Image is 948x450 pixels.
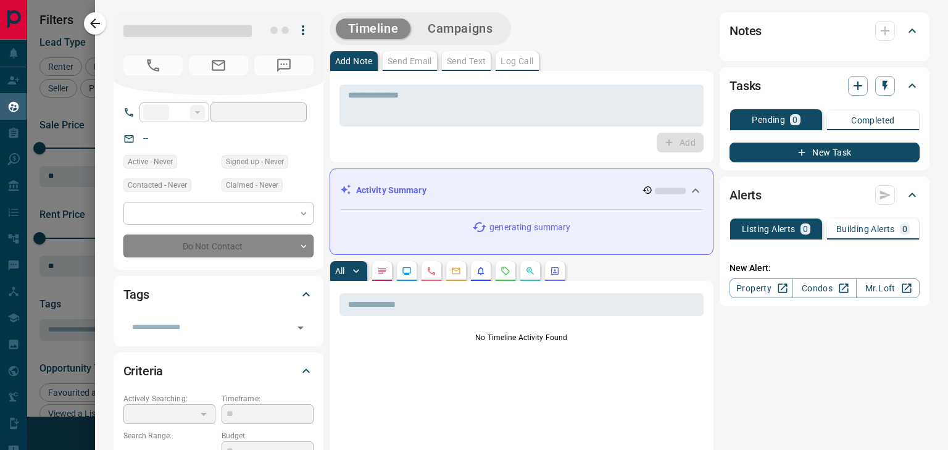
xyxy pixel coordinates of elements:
a: -- [143,133,148,143]
h2: Tags [123,285,149,304]
p: generating summary [489,221,570,234]
span: Active - Never [128,156,173,168]
svg: Notes [377,266,387,276]
p: New Alert: [730,262,920,275]
svg: Agent Actions [550,266,560,276]
p: No Timeline Activity Found [339,332,704,343]
h2: Tasks [730,76,761,96]
span: Contacted - Never [128,179,187,191]
span: No Number [254,56,314,75]
div: Criteria [123,356,314,386]
div: Notes [730,16,920,46]
svg: Requests [501,266,510,276]
a: Condos [792,278,856,298]
div: Tags [123,280,314,309]
div: Alerts [730,180,920,210]
svg: Opportunities [525,266,535,276]
h2: Alerts [730,185,762,205]
h2: Criteria [123,361,164,381]
p: Completed [851,116,895,125]
span: No Email [189,56,248,75]
p: Actively Searching: [123,393,215,404]
p: All [335,267,345,275]
p: 0 [792,115,797,124]
button: New Task [730,143,920,162]
div: Tasks [730,71,920,101]
button: Timeline [336,19,411,39]
div: Do Not Contact [123,235,314,257]
svg: Calls [426,266,436,276]
svg: Emails [451,266,461,276]
p: Building Alerts [836,225,895,233]
a: Property [730,278,793,298]
h2: Notes [730,21,762,41]
p: Listing Alerts [742,225,796,233]
span: Claimed - Never [226,179,278,191]
p: Search Range: [123,430,215,441]
svg: Listing Alerts [476,266,486,276]
p: 0 [902,225,907,233]
button: Open [292,319,309,336]
p: Activity Summary [356,184,426,197]
button: Campaigns [415,19,505,39]
span: Signed up - Never [226,156,284,168]
svg: Lead Browsing Activity [402,266,412,276]
a: Mr.Loft [856,278,920,298]
p: 0 [803,225,808,233]
p: Budget: [222,430,314,441]
span: No Number [123,56,183,75]
p: Add Note [335,57,373,65]
p: Timeframe: [222,393,314,404]
p: Pending [752,115,785,124]
div: Activity Summary [340,179,703,202]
